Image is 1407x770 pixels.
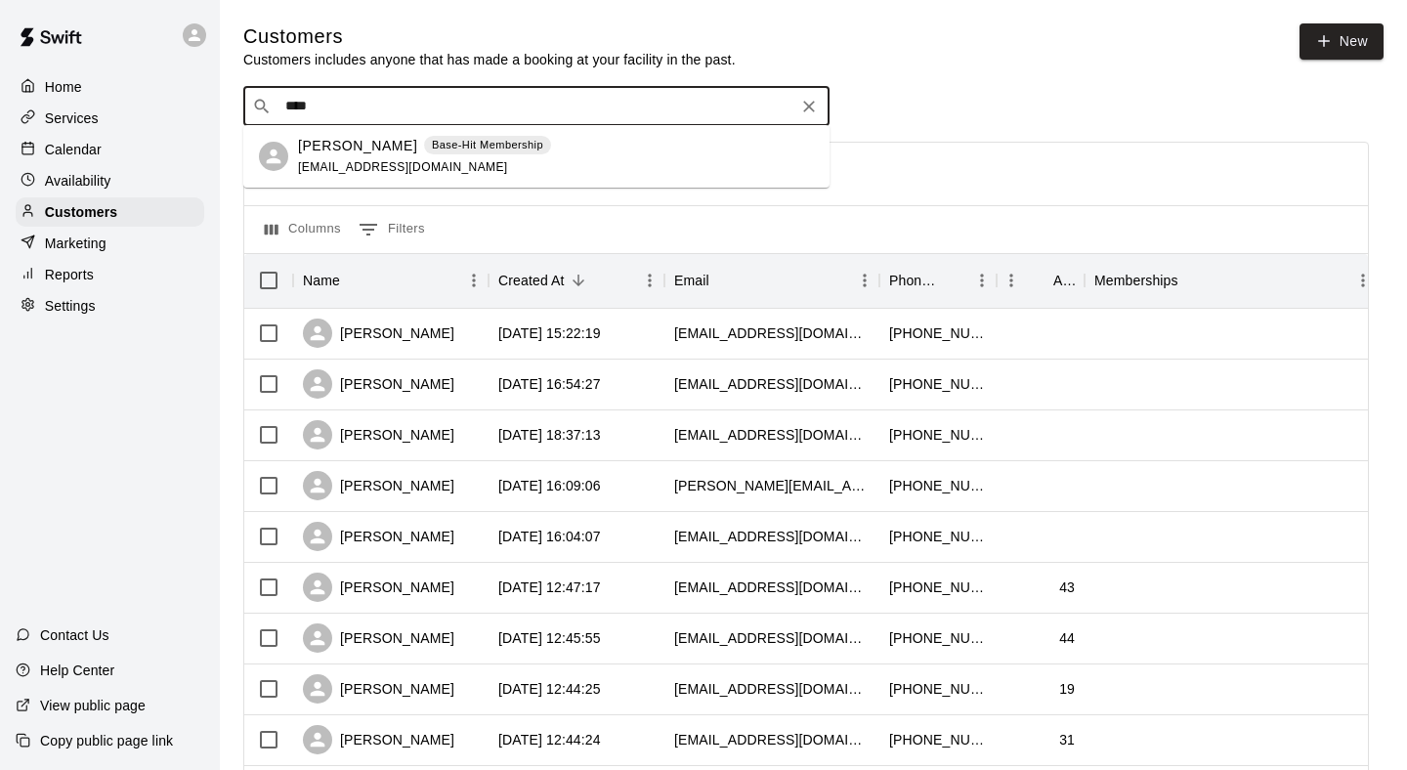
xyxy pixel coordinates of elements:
div: [PERSON_NAME] [303,420,454,449]
div: [PERSON_NAME] [303,522,454,551]
p: Home [45,77,82,97]
button: Menu [635,266,664,295]
p: Help Center [40,661,114,680]
a: Marketing [16,229,204,258]
div: 2025-08-29 16:09:06 [498,476,601,495]
div: 2025-08-29 18:37:13 [498,425,601,445]
div: [PERSON_NAME] [303,623,454,653]
p: Customers includes anyone that has made a booking at your facility in the past. [243,50,736,69]
p: Marketing [45,234,107,253]
div: [PERSON_NAME] [303,319,454,348]
div: anthonyj.4240@gmail.com [674,425,870,445]
div: 2025-09-02 16:54:27 [498,374,601,394]
div: 2025-08-19 12:44:24 [498,730,601,749]
div: [PERSON_NAME] [303,369,454,399]
div: Created At [489,253,664,308]
p: Contact Us [40,625,109,645]
a: New [1300,23,1384,60]
div: +16017016041 [889,374,987,394]
div: 2025-08-28 16:04:07 [498,527,601,546]
button: Menu [997,266,1026,295]
button: Menu [967,266,997,295]
div: +16014792158 [889,425,987,445]
div: +16016860356 [889,730,987,749]
div: Memberships [1085,253,1378,308]
a: Customers [16,197,204,227]
a: Services [16,104,204,133]
div: maureen.k.johnson916@gmail.com [674,476,870,495]
button: Menu [459,266,489,295]
div: tmbrman007@hotmail.com [674,628,870,648]
button: Sort [565,267,592,294]
button: Menu [850,266,879,295]
div: 2025-08-19 12:47:17 [498,577,601,597]
div: +16015277984 [889,476,987,495]
div: [PERSON_NAME] [303,573,454,602]
p: Reports [45,265,94,284]
div: Created At [498,253,565,308]
p: View public page [40,696,146,715]
p: Settings [45,296,96,316]
div: +15048101580 [889,527,987,546]
a: Reports [16,260,204,289]
div: walkernatalien@yahoo.com [674,577,870,597]
div: broadwayzack@gmail.com [674,730,870,749]
a: Home [16,72,204,102]
div: Age [1053,253,1075,308]
div: 44 [1059,628,1075,648]
div: +16016042619 [889,323,987,343]
a: Settings [16,291,204,321]
p: Services [45,108,99,128]
div: 19 [1059,679,1075,699]
div: +14074924970 [889,577,987,597]
div: elvis683@gmail.com [674,323,870,343]
button: Select columns [260,214,346,245]
button: Sort [1178,267,1206,294]
button: Clear [795,93,823,120]
div: [PERSON_NAME] [303,471,454,500]
p: Copy public page link [40,731,173,750]
div: 31 [1059,730,1075,749]
div: 2025-09-09 15:22:19 [498,323,601,343]
div: [PERSON_NAME] [303,725,454,754]
div: Age [997,253,1085,308]
div: Name [303,253,340,308]
div: Quentin Holmes [259,142,288,171]
div: Name [293,253,489,308]
div: +16017106036 [889,679,987,699]
div: dewaynewatts136@yahoo.com [674,374,870,394]
div: Email [674,253,709,308]
p: Customers [45,202,117,222]
div: Phone Number [879,253,997,308]
p: Base-Hit Membership [432,137,543,153]
a: Availability [16,166,204,195]
button: Sort [1026,267,1053,294]
button: Sort [340,267,367,294]
div: Search customers by name or email [243,87,830,126]
div: Email [664,253,879,308]
p: Calendar [45,140,102,159]
div: Memberships [1094,253,1178,308]
div: Phone Number [889,253,940,308]
div: +16019383953 [889,628,987,648]
h5: Customers [243,23,736,50]
button: Show filters [354,214,430,245]
span: [EMAIL_ADDRESS][DOMAIN_NAME] [298,160,508,174]
div: zoerush010@gmail.com [674,679,870,699]
div: 2025-08-19 12:45:55 [498,628,601,648]
p: [PERSON_NAME] [298,136,417,156]
button: Menu [1348,266,1378,295]
a: Calendar [16,135,204,164]
div: [PERSON_NAME] [303,674,454,704]
div: 2025-08-19 12:44:25 [498,679,601,699]
div: 43 [1059,577,1075,597]
button: Sort [709,267,737,294]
